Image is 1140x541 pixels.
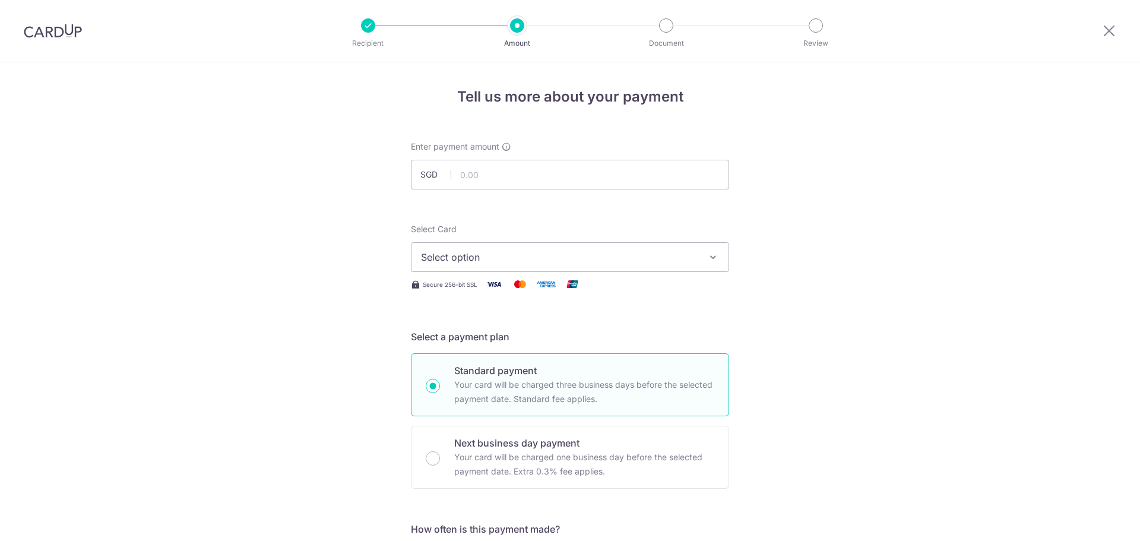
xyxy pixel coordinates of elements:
span: SGD [420,169,451,181]
h5: Select a payment plan [411,330,729,344]
span: Select option [421,250,698,264]
p: Your card will be charged one business day before the selected payment date. Extra 0.3% fee applies. [454,450,714,479]
p: Your card will be charged three business days before the selected payment date. Standard fee appl... [454,378,714,406]
img: CardUp [24,24,82,38]
h5: How often is this payment made? [411,522,729,536]
p: Standard payment [454,363,714,378]
input: 0.00 [411,160,729,189]
p: Document [622,37,710,49]
p: Review [772,37,860,49]
img: Union Pay [560,277,584,292]
img: Visa [482,277,506,292]
button: Select option [411,242,729,272]
img: Mastercard [508,277,532,292]
span: translation missing: en.payables.payment_networks.credit_card.summary.labels.select_card [411,224,457,234]
iframe: Opens a widget where you can find more information [1064,505,1128,535]
p: Recipient [324,37,412,49]
p: Amount [473,37,561,49]
h4: Tell us more about your payment [411,86,729,107]
span: Enter payment amount [411,141,499,153]
img: American Express [534,277,558,292]
p: Next business day payment [454,436,714,450]
span: Secure 256-bit SSL [423,280,477,289]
